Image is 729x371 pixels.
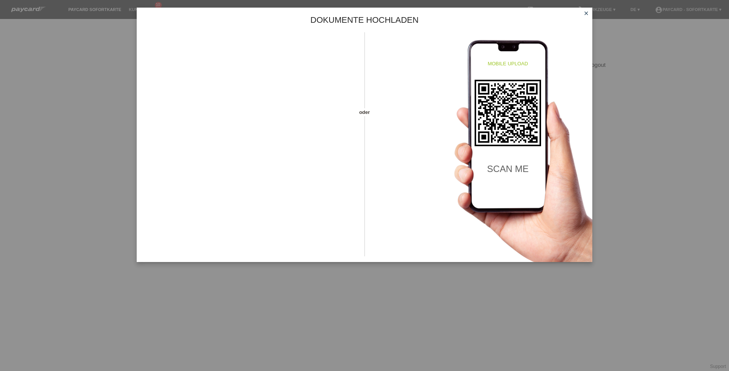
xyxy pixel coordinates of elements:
h1: Dokumente hochladen [137,15,592,25]
h4: mobile upload [475,61,541,66]
i: close [583,10,589,16]
h2: scan me [475,165,541,177]
iframe: Upload [148,51,351,241]
a: close [581,9,591,18]
span: oder [351,108,378,116]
